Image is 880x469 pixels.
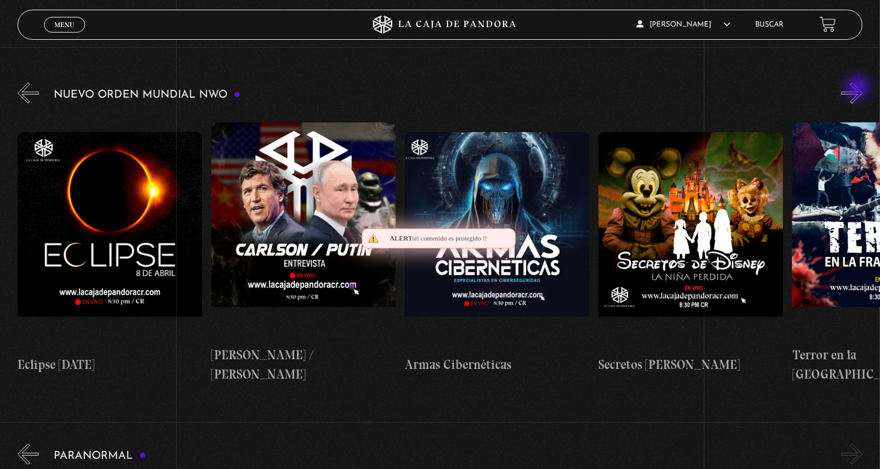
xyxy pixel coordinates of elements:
button: Next [841,83,863,104]
a: Armas Cibernéticas [405,113,589,393]
button: Previous [17,83,39,104]
div: el contenido es protegido !! [362,228,516,248]
h4: Armas Cibernéticas [405,355,589,374]
h4: Eclipse [DATE] [17,355,202,374]
button: Previous [17,444,39,465]
button: Next [841,444,863,465]
a: Eclipse [DATE] [17,113,202,393]
a: Secretos [PERSON_NAME] [598,113,783,393]
span: [PERSON_NAME] [636,21,730,28]
span: Menu [54,21,74,28]
a: Buscar [755,21,783,28]
span: Alert: [390,234,414,242]
h3: Paranormal [54,450,146,462]
a: [PERSON_NAME] / [PERSON_NAME] [211,113,396,393]
span: Cerrar [51,31,79,39]
h4: Secretos [PERSON_NAME] [598,355,783,374]
h4: [PERSON_NAME] / [PERSON_NAME] [211,345,396,383]
a: View your shopping cart [820,16,836,33]
h3: Nuevo Orden Mundial NWO [54,89,241,101]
